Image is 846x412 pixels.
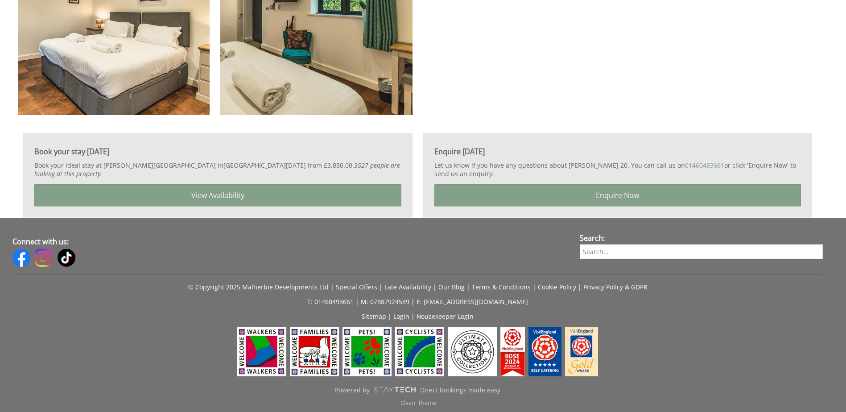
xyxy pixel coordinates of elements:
img: Visit England - Rose Award - Visit England ROSE 2024 [500,327,525,376]
a: Sitemap [362,312,386,321]
i: 3527 people are looking at this property. [34,161,400,178]
a: Our Blog [438,283,465,291]
a: © Copyright 2025 Malherbie Developments Ltd [188,283,329,291]
img: Facebook [12,249,30,267]
span: | [330,283,334,291]
span: | [379,283,383,291]
span: | [355,297,359,306]
h3: Book your stay [DATE] [34,147,401,157]
a: Late Availability [384,283,431,291]
a: T: 01460493661 [307,297,354,306]
span: | [388,312,392,321]
h3: Search: [580,233,823,243]
a: E: [EMAIL_ADDRESS][DOMAIN_NAME] [417,297,528,306]
span: | [411,297,415,306]
img: Visit England - Families Welcome [290,327,339,376]
h3: Connect with us: [12,237,564,247]
input: Search... [580,244,823,259]
a: [GEOGRAPHIC_DATA] [223,161,286,169]
span: | [532,283,536,291]
a: 01460493661 [685,161,724,169]
a: M: 07887924589 [361,297,409,306]
a: Login [393,312,409,321]
img: Tiktok [58,249,75,267]
a: Housekeeper Login [417,312,474,321]
img: scrumpy.png [373,384,416,395]
img: Visit England - Pets Welcome [343,327,392,376]
a: Terms & Conditions [472,283,531,291]
a: Privacy Policy & GDPR [583,283,648,291]
span: | [433,283,437,291]
span: | [466,283,470,291]
a: Cookie Policy [538,283,576,291]
p: 'Clean' Theme [12,399,823,407]
h3: Enquire [DATE] [434,147,801,157]
a: Enquire Now [434,184,801,206]
p: Book your ideal stay at [PERSON_NAME][GEOGRAPHIC_DATA] in [DATE] from £3,850.00. [34,161,401,178]
span: | [411,312,415,321]
img: Ultimate Collection - Ultimate Collection [448,327,496,376]
a: Special Offers [336,283,377,291]
a: View Availability [34,184,401,206]
img: Visit England - Cyclists Welcome [395,327,444,376]
img: Visit England - Self Catering - 5 Star Award [528,327,561,376]
span: | [578,283,582,291]
img: Instagram [35,249,53,267]
p: Let us know if you have any questions about [PERSON_NAME] 20. You can call us on or click 'Enquir... [434,161,801,178]
a: Powered byDirect bookings made easy [12,382,823,397]
img: Visit England - Gold Award [565,327,598,376]
img: Visit England - Walkers Welcome [237,327,286,376]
